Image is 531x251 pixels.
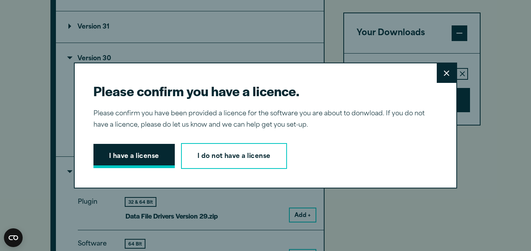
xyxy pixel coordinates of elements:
[93,144,175,168] button: I have a license
[93,108,431,131] p: Please confirm you have been provided a licence for the software you are about to donwload. If yo...
[4,228,23,247] svg: CookieBot Widget Icon
[4,228,23,247] div: CookieBot Widget Contents
[4,228,23,247] button: Open CMP widget
[181,143,287,169] a: I do not have a license
[93,82,431,100] h2: Please confirm you have a licence.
